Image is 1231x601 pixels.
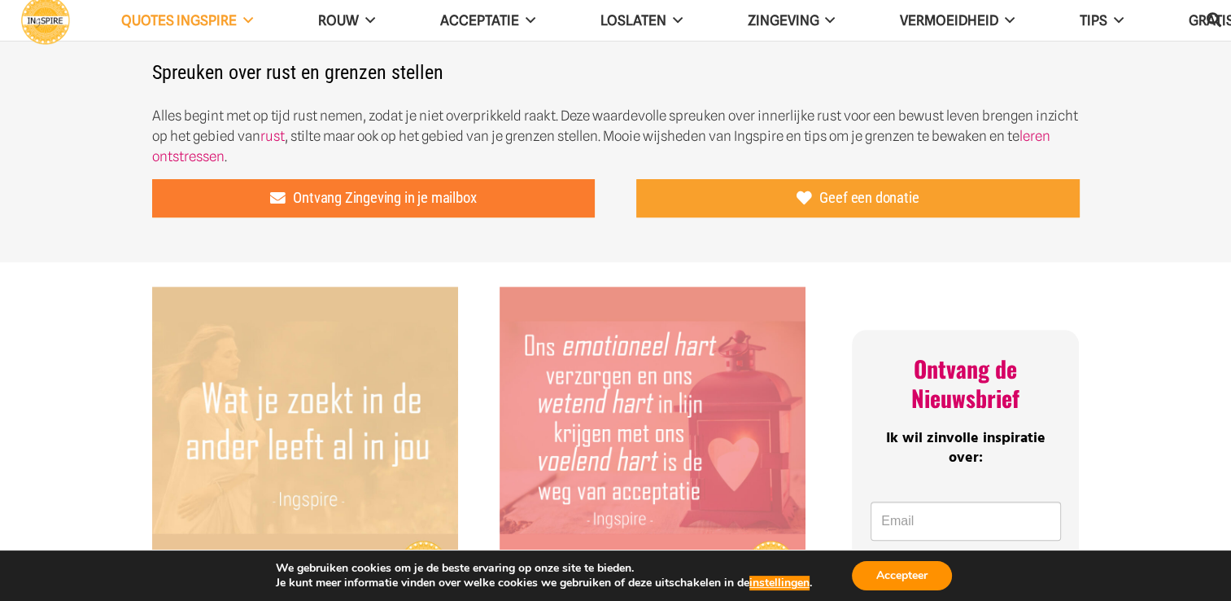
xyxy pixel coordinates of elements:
[852,561,952,590] button: Accepteer
[636,179,1080,218] a: Geef een donatie
[152,41,1080,85] h2: Spreuken over rust en grenzen stellen
[749,576,810,590] button: instellingen
[152,288,458,305] a: Wat je zoekt in de ander leeft al in jou © citaat van Ingspire
[121,12,237,29] span: QUOTES INGSPIRE
[1198,1,1230,40] a: Zoeken
[500,287,805,593] img: Citaat van de Nederlandse schrijfster Inge Geertzen: Ons emotioneel hart verzorgen en ons voelend...
[500,288,805,305] a: Ons emotioneel hart verzorgen en ons voelend hart in lijn krijgen met ons wetend hart is de weg v...
[152,287,458,593] img: Wat je zoekt in de ander leeft al in jou - citaat van Ingspire
[900,12,998,29] span: VERMOEIDHEID
[152,128,1050,165] a: leren ontstressen
[600,12,666,29] span: Loslaten
[152,106,1080,167] p: Alles begint met op tijd rust nemen, zodat je niet overprikkeld raakt. Deze waardevolle spreuken ...
[819,189,919,207] span: Geef een donatie
[871,502,1060,541] input: Email
[886,427,1045,469] span: Ik wil zinvolle inspiratie over:
[1080,12,1107,29] span: TIPS
[318,12,359,29] span: ROUW
[747,12,818,29] span: Zingeving
[293,189,476,207] span: Ontvang Zingeving in je mailbox
[152,179,596,218] a: Ontvang Zingeving in je mailbox
[440,12,519,29] span: Acceptatie
[276,561,812,576] p: We gebruiken cookies om je de beste ervaring op onze site te bieden.
[260,128,285,144] a: rust
[911,352,1019,415] span: Ontvang de Nieuwsbrief
[276,576,812,590] p: Je kunt meer informatie vinden over welke cookies we gebruiken of deze uitschakelen in de .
